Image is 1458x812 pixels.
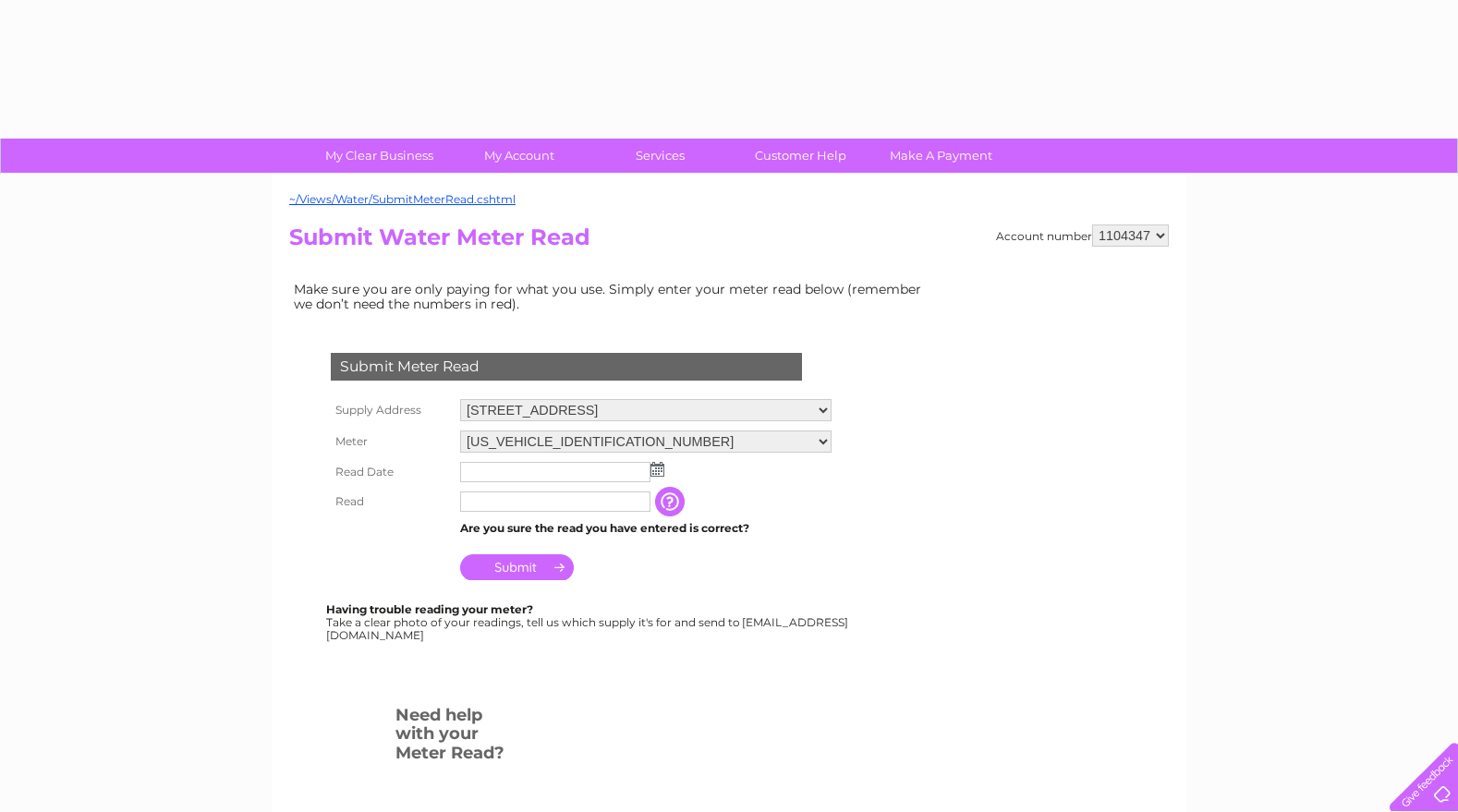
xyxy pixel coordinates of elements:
th: Read Date [326,457,456,487]
img: ... [650,462,664,477]
a: Customer Help [724,139,877,173]
a: ~/Views/Water/SubmitMeterRead.cshtml [289,192,516,206]
div: Submit Meter Read [331,353,802,381]
h3: Need help with your Meter Read? [395,702,509,772]
h2: Submit Water Meter Read [289,224,1169,260]
b: Having trouble reading your meter? [326,602,533,616]
th: Meter [326,426,456,457]
div: Account number [996,224,1169,247]
td: Are you sure the read you have entered is correct? [456,516,836,540]
a: My Account [443,139,596,173]
th: Read [326,487,456,516]
div: Take a clear photo of your readings, tell us which supply it's for and send to [EMAIL_ADDRESS][DO... [326,603,851,641]
a: Services [584,139,736,173]
input: Information [655,487,688,516]
th: Supply Address [326,394,456,426]
td: Make sure you are only paying for what you use. Simply enter your meter read below (remember we d... [289,277,936,316]
a: My Clear Business [303,139,456,173]
a: Make A Payment [865,139,1017,173]
input: Submit [460,554,574,580]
